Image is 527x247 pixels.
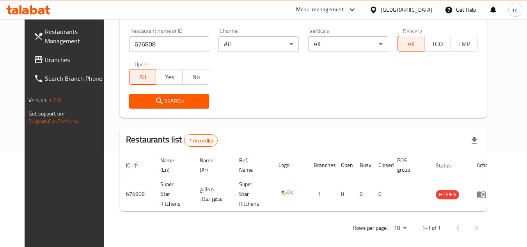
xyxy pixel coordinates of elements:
[397,36,424,52] button: All
[372,177,391,211] td: 0
[160,156,184,174] span: Name (En)
[186,71,206,83] span: No
[335,177,353,211] td: 0
[45,74,106,83] span: Search Branch Phone
[185,137,218,144] span: 1 record(s)
[28,69,113,88] a: Search Branch Phone
[451,36,477,52] button: TMP
[129,9,477,21] h2: Restaurant search
[397,156,420,174] span: POS group
[353,223,388,233] p: Rows per page:
[279,183,298,203] img: Super Star Kitchens
[45,27,106,46] span: Restaurants Management
[28,116,78,126] a: Support.OpsPlatform
[428,38,448,50] span: TGO
[154,177,193,211] td: Super Star Kitchens
[182,69,209,85] button: No
[233,177,272,211] td: Super Star Kitchens
[436,190,459,199] span: HIDDEN
[184,134,218,147] div: Total records count
[296,5,344,14] div: Menu-management
[353,153,372,177] th: Busy
[28,95,48,105] span: Version:
[193,177,233,211] td: مطابخ سوبر ستار
[272,153,307,177] th: Logo
[239,156,263,174] span: Ref. Name
[403,28,422,34] label: Delivery
[129,69,156,85] button: All
[372,153,391,177] th: Closed
[129,36,209,52] input: Search for restaurant name or ID..
[422,223,441,233] p: 1-1 of 1
[133,71,153,83] span: All
[129,94,209,108] button: Search
[477,190,491,199] div: Menu
[401,38,421,50] span: All
[454,38,474,50] span: TMP
[218,36,298,52] div: All
[307,153,335,177] th: Branches
[200,156,224,174] span: Name (Ar)
[120,153,497,211] table: enhanced table
[335,153,353,177] th: Open
[28,22,113,50] a: Restaurants Management
[45,55,106,64] span: Branches
[126,161,141,170] span: ID
[156,69,183,85] button: Yes
[513,5,518,14] span: m
[307,177,335,211] td: 1
[159,71,179,83] span: Yes
[465,131,484,150] div: Export file
[381,5,432,14] div: [GEOGRAPHIC_DATA]
[28,50,113,69] a: Branches
[353,177,372,211] td: 0
[120,177,154,211] td: 676808
[391,222,410,234] div: Rows per page:
[126,134,218,147] h2: Restaurants list
[424,36,451,52] button: TGO
[470,153,497,177] th: Action
[49,95,61,105] span: 1.0.0
[135,61,149,67] label: Upsell
[135,96,203,106] span: Search
[436,161,461,170] span: Status
[308,36,388,52] div: All
[28,108,64,119] span: Get support on:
